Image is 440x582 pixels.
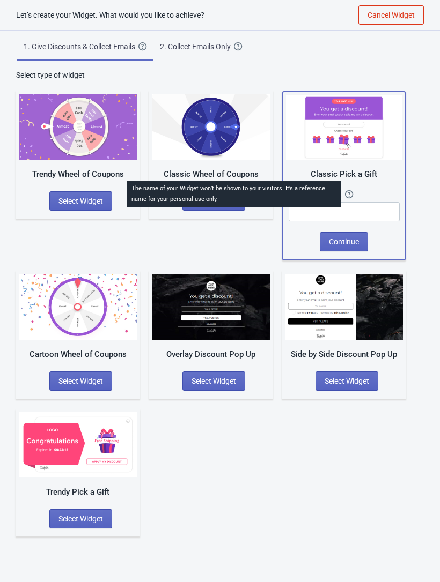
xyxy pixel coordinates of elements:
img: full_screen_popup.jpg [152,274,270,340]
div: Classic Wheel of Coupons [152,168,270,181]
span: Select Widget [58,197,103,205]
button: Select Widget [49,191,112,211]
div: Side by Side Discount Pop Up [285,348,403,361]
div: Classic Pick a Gift [286,168,402,181]
img: classic_game.jpg [152,94,270,160]
button: Select Widget [49,509,112,528]
div: Name of Widget [289,189,345,200]
div: Trendy Pick a Gift [19,486,137,498]
div: Trendy Wheel of Coupons [19,168,137,181]
button: Select Widget [316,371,378,391]
div: Select type of widget [16,70,424,80]
img: trendy_game.png [19,94,137,160]
button: Select Widget [49,371,112,391]
span: Select Widget [58,514,103,523]
span: Select Widget [325,377,369,385]
img: regular_popup.jpg [285,274,403,340]
div: Overlay Discount Pop Up [152,348,270,361]
div: 1. Give Discounts & Collect Emails [24,41,138,52]
span: Select Widget [192,377,236,385]
button: Cancel Widget [358,5,424,25]
img: gift_game.jpg [286,95,402,160]
span: Select Widget [192,197,236,205]
div: 2. Collect Emails Only [160,41,234,52]
img: cartoon_game.jpg [19,274,137,340]
img: gift_game_v2.jpg [19,412,137,478]
button: Select Widget [182,371,245,391]
button: Continue [320,232,368,251]
div: Cartoon Wheel of Coupons [19,348,137,361]
span: Continue [329,237,359,246]
span: Select Widget [58,377,103,385]
button: Select Widget [182,191,245,211]
span: Cancel Widget [368,11,415,19]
